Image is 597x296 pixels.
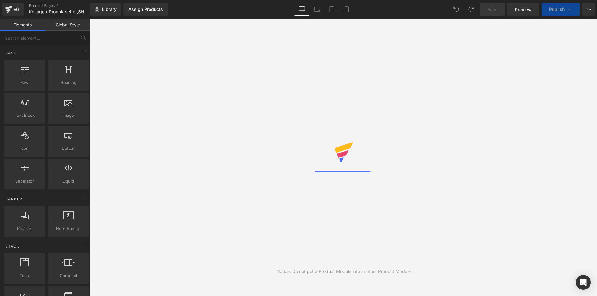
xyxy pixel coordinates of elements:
div: Open Intercom Messenger [576,275,591,290]
a: Product Pages [29,3,100,8]
span: Parallax [6,225,43,232]
span: Text Block [6,112,43,119]
span: Base [5,50,17,56]
button: More [582,3,595,16]
button: Publish [542,3,580,16]
span: Hero Banner [49,225,87,232]
a: Tablet [324,3,339,16]
a: Desktop [294,3,309,16]
a: v6 [2,3,24,16]
div: Notice: Do not put a Product Module into another Product Module [276,268,411,275]
span: Heading [49,79,87,86]
span: Save [487,6,497,13]
div: v6 [12,5,20,13]
span: Image [49,112,87,119]
span: Icon [6,145,43,152]
span: Button [49,145,87,152]
span: Liquid [49,178,87,184]
a: Global Style [45,19,90,31]
span: Carousel [49,272,87,279]
span: Separator [6,178,43,184]
a: Mobile [339,3,354,16]
button: Redo [465,3,477,16]
span: Kollagen-Produktseite [SHOMUGO 2025-06] [29,9,89,14]
span: Library [102,7,117,12]
span: Preview [515,6,532,13]
span: Stack [5,243,20,249]
button: Undo [450,3,462,16]
a: New Library [90,3,121,16]
a: Laptop [309,3,324,16]
span: Publish [549,7,565,12]
a: Preview [507,3,539,16]
span: Tabs [6,272,43,279]
div: Assign Products [128,7,163,12]
span: Banner [5,196,23,202]
span: Row [6,79,43,86]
